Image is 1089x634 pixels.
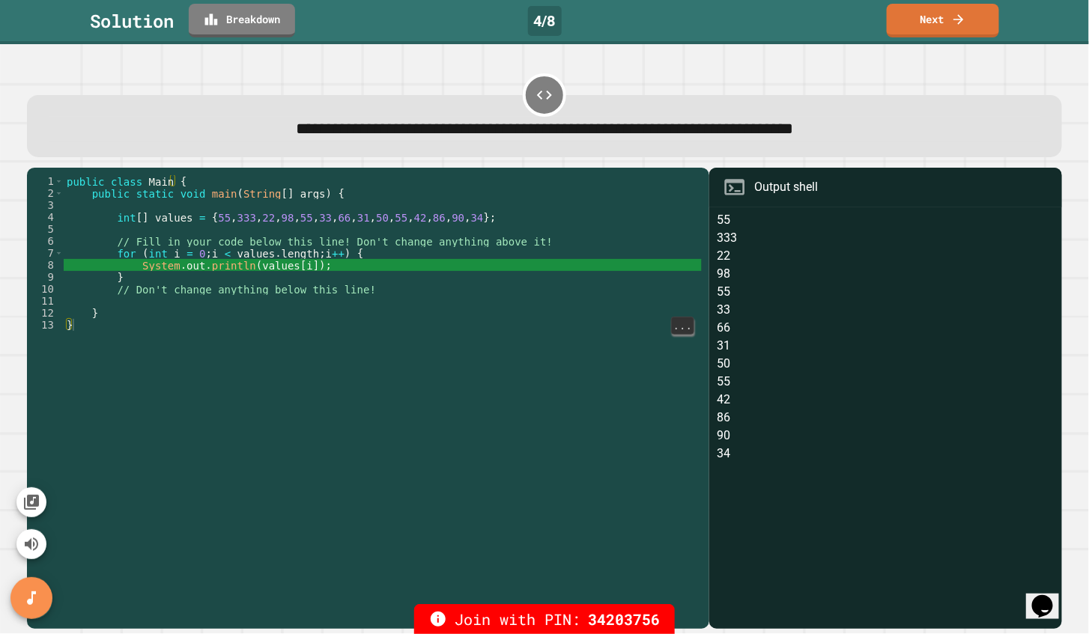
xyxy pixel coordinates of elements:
[10,577,52,619] button: SpeedDial basic example
[27,319,64,331] div: 13
[27,247,64,259] div: 7
[672,318,694,333] span: ...
[55,187,63,199] span: Toggle code folding, rows 2 through 12
[27,283,64,295] div: 10
[16,529,46,559] button: Mute music
[27,211,64,223] div: 4
[588,608,660,630] span: 34203756
[27,199,64,211] div: 3
[27,235,64,247] div: 6
[55,175,63,187] span: Toggle code folding, rows 1 through 13
[27,307,64,319] div: 12
[717,211,1054,628] div: 55 333 22 98 55 33 66 31 50 55 42 86 90 34
[414,604,675,634] div: Join with PIN:
[887,4,999,37] a: Next
[189,4,295,37] a: Breakdown
[27,175,64,187] div: 1
[27,259,64,271] div: 8
[27,187,64,199] div: 2
[55,247,63,259] span: Toggle code folding, rows 7 through 9
[27,223,64,235] div: 5
[16,487,46,517] button: Change Music
[1026,574,1074,619] iframe: chat widget
[27,295,64,307] div: 11
[27,271,64,283] div: 9
[528,6,562,36] div: 4 / 8
[754,178,818,196] div: Output shell
[90,7,174,34] div: Solution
